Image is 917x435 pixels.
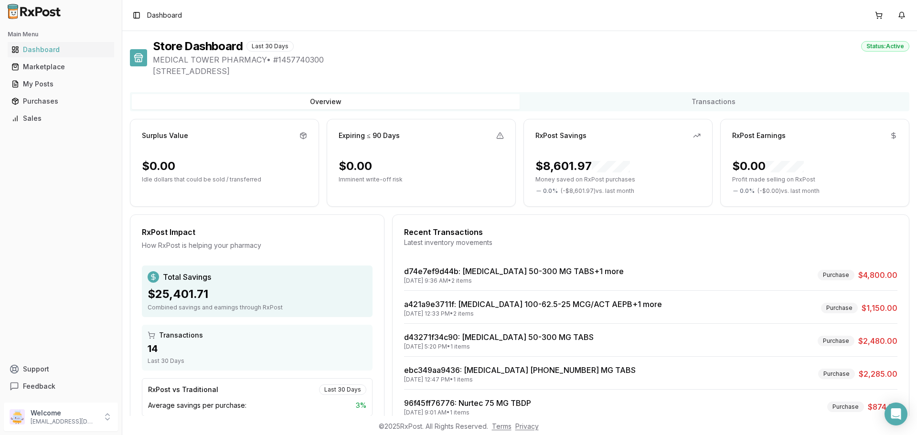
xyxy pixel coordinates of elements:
div: Purchase [818,369,855,379]
span: Feedback [23,382,55,391]
nav: breadcrumb [147,11,182,20]
div: Dashboard [11,45,110,54]
div: Recent Transactions [404,226,897,238]
div: [DATE] 9:36 AM • 2 items [404,277,624,285]
p: Imminent write-off risk [339,176,504,183]
div: [DATE] 9:01 AM • 1 items [404,409,531,416]
div: RxPost Savings [535,131,586,140]
a: 96f45ff76776: Nurtec 75 MG TBDP [404,398,531,408]
div: $25,401.71 [148,286,367,302]
div: Purchase [827,402,864,412]
div: Status: Active [861,41,909,52]
h2: Main Menu [8,31,114,38]
div: Last 30 Days [319,384,366,395]
div: Last 30 Days [246,41,294,52]
p: Profit made selling on RxPost [732,176,897,183]
button: Overview [132,94,520,109]
a: a421a9e3711f: [MEDICAL_DATA] 100-62.5-25 MCG/ACT AEPB+1 more [404,299,662,309]
span: 3 % [356,401,366,410]
div: [DATE] 12:33 PM • 2 items [404,310,662,318]
span: 0.0 % [740,187,755,195]
a: Privacy [515,422,539,430]
p: Idle dollars that could be sold / transferred [142,176,307,183]
img: User avatar [10,409,25,424]
div: $0.00 [339,159,372,174]
div: [DATE] 5:20 PM • 1 items [404,343,594,350]
div: How RxPost is helping your pharmacy [142,241,373,250]
a: d43271f34c90: [MEDICAL_DATA] 50-300 MG TABS [404,332,594,342]
button: Dashboard [4,42,118,57]
button: Sales [4,111,118,126]
div: Sales [11,114,110,123]
a: ebc349aa9436: [MEDICAL_DATA] [PHONE_NUMBER] MG TABS [404,365,636,375]
span: Dashboard [147,11,182,20]
a: Dashboard [8,41,114,58]
div: $0.00 [142,159,175,174]
div: Purchase [818,336,854,346]
span: $4,800.00 [858,269,897,281]
span: MEDICAL TOWER PHARMACY • # 1457740300 [153,54,909,65]
a: My Posts [8,75,114,93]
a: Purchases [8,93,114,110]
span: ( - $8,601.97 ) vs. last month [561,187,634,195]
span: $2,285.00 [859,368,897,380]
span: ( - $0.00 ) vs. last month [757,187,820,195]
span: $1,150.00 [862,302,897,314]
p: Welcome [31,408,97,418]
span: 0.0 % [543,187,558,195]
p: Money saved on RxPost purchases [535,176,701,183]
div: Expiring ≤ 90 Days [339,131,400,140]
button: Transactions [520,94,907,109]
h1: Store Dashboard [153,39,243,54]
div: Open Intercom Messenger [885,403,907,425]
button: Marketplace [4,59,118,74]
div: [DATE] 12:47 PM • 1 items [404,376,636,383]
span: Total Savings [163,271,211,283]
div: Purchase [818,270,854,280]
div: Surplus Value [142,131,188,140]
div: Purchase [821,303,858,313]
span: [STREET_ADDRESS] [153,65,909,77]
div: Last 30 Days [148,357,367,365]
button: Feedback [4,378,118,395]
div: RxPost Earnings [732,131,786,140]
div: 14 [148,342,367,355]
div: Combined savings and earnings through RxPost [148,304,367,311]
div: Latest inventory movements [404,238,897,247]
a: Sales [8,110,114,127]
div: Marketplace [11,62,110,72]
div: RxPost Impact [142,226,373,238]
span: Average savings per purchase: [148,401,246,410]
div: My Posts [11,79,110,89]
a: Terms [492,422,512,430]
a: d74e7ef9d44b: [MEDICAL_DATA] 50-300 MG TABS+1 more [404,266,624,276]
a: Marketplace [8,58,114,75]
div: $0.00 [732,159,804,174]
span: Transactions [159,330,203,340]
div: RxPost vs Traditional [148,385,218,394]
span: $2,480.00 [858,335,897,347]
div: Purchases [11,96,110,106]
button: Purchases [4,94,118,109]
div: $8,601.97 [535,159,630,174]
img: RxPost Logo [4,4,65,19]
button: Support [4,361,118,378]
p: [EMAIL_ADDRESS][DOMAIN_NAME] [31,418,97,425]
span: $874.64 [868,401,897,413]
button: My Posts [4,76,118,92]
